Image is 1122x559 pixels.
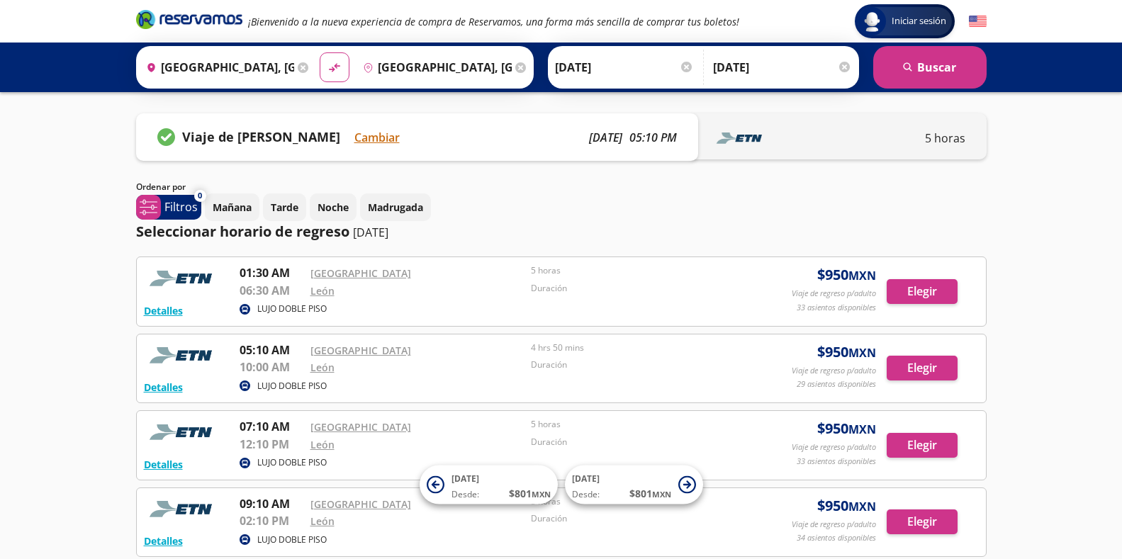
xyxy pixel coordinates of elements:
p: 29 asientos disponibles [797,378,876,390]
button: Detalles [144,380,183,395]
button: Tarde [263,193,306,221]
input: Elegir Fecha [555,50,694,85]
a: León [310,438,335,451]
p: Viaje de regreso p/adulto [792,519,876,531]
p: [DATE] [353,224,388,241]
p: Duración [531,282,745,295]
span: $ 950 [817,418,876,439]
p: Madrugada [368,200,423,215]
button: Detalles [144,533,183,548]
span: $ 801 [509,486,551,501]
a: León [310,284,335,298]
button: Elegir [887,433,958,458]
button: Mañana [205,193,259,221]
p: Duración [531,436,745,448]
i: Brand Logo [136,9,242,30]
span: Desde: [451,488,479,501]
p: LUJO DOBLE PISO [257,533,327,546]
p: LUJO DOBLE PISO [257,456,327,469]
button: Cambiar [354,129,400,146]
small: MXN [848,345,876,361]
small: MXN [848,268,876,283]
p: LUJO DOBLE PISO [257,380,327,393]
p: Tarde [271,200,298,215]
p: 5 horas [925,130,965,147]
p: 4 hrs 50 mins [531,341,745,354]
img: RESERVAMOS [144,418,222,446]
small: MXN [652,489,671,499]
button: [DATE]Desde:$801MXN [565,465,703,504]
p: Duración [531,512,745,525]
p: LUJO DOBLE PISO [257,303,327,315]
button: Detalles [144,303,183,318]
span: [DATE] [572,473,600,485]
p: Duración [531,358,745,371]
p: Mañana [213,200,252,215]
a: León [310,514,335,528]
small: MXN [848,422,876,437]
span: $ 950 [817,341,876,363]
button: English [969,13,987,30]
p: 12:10 PM [240,436,303,453]
span: 0 [198,190,202,202]
a: [GEOGRAPHIC_DATA] [310,344,411,357]
p: Noche [318,200,349,215]
span: $ 950 [817,495,876,516]
p: 5 horas [531,264,745,277]
p: 34 asientos disponibles [797,532,876,544]
small: MXN [848,499,876,514]
p: 02:10 PM [240,512,303,529]
button: Buscar [873,46,987,89]
p: 05:10 AM [240,341,303,358]
img: RESERVAMOS [144,495,222,524]
p: Viaje de regreso p/adulto [792,441,876,453]
p: Viaje de regreso p/adulto [792,288,876,300]
button: 0Filtros [136,195,201,220]
span: $ 801 [629,486,671,501]
span: Desde: [572,488,600,501]
img: RESERVAMOS [144,341,222,370]
a: León [310,361,335,374]
p: Ordenar por [136,181,186,193]
em: ¡Bienvenido a la nueva experiencia de compra de Reservamos, una forma más sencilla de comprar tus... [248,15,739,28]
button: Elegir [887,356,958,380]
img: RESERVAMOS [144,264,222,293]
p: 10:00 AM [240,358,303,376]
a: [GEOGRAPHIC_DATA] [310,420,411,434]
span: Iniciar sesión [886,14,952,28]
p: 33 asientos disponibles [797,456,876,468]
p: Viaje de [PERSON_NAME] [182,128,340,147]
p: 5 horas [531,418,745,431]
p: 09:10 AM [240,495,303,512]
p: 06:30 AM [240,282,303,299]
button: Detalles [144,457,183,472]
button: Elegir [887,279,958,304]
button: [DATE]Desde:$801MXN [420,465,558,504]
input: Buscar Origen [140,50,295,85]
button: Madrugada [360,193,431,221]
button: Noche [310,193,357,221]
a: [GEOGRAPHIC_DATA] [310,497,411,511]
a: Brand Logo [136,9,242,34]
p: 07:10 AM [240,418,303,435]
small: MXN [532,489,551,499]
p: Filtros [164,198,198,215]
p: Viaje de regreso p/adulto [792,365,876,377]
p: 33 asientos disponibles [797,302,876,314]
a: [GEOGRAPHIC_DATA] [310,266,411,280]
p: [DATE] [589,129,622,146]
span: $ 950 [817,264,876,286]
span: [DATE] [451,473,479,485]
p: Seleccionar horario de regreso [136,221,349,242]
img: LINENAME [712,128,769,149]
input: Opcional [713,50,852,85]
p: 01:30 AM [240,264,303,281]
p: 05:10 PM [629,129,677,146]
input: Buscar Destino [357,50,512,85]
button: Elegir [887,509,958,534]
